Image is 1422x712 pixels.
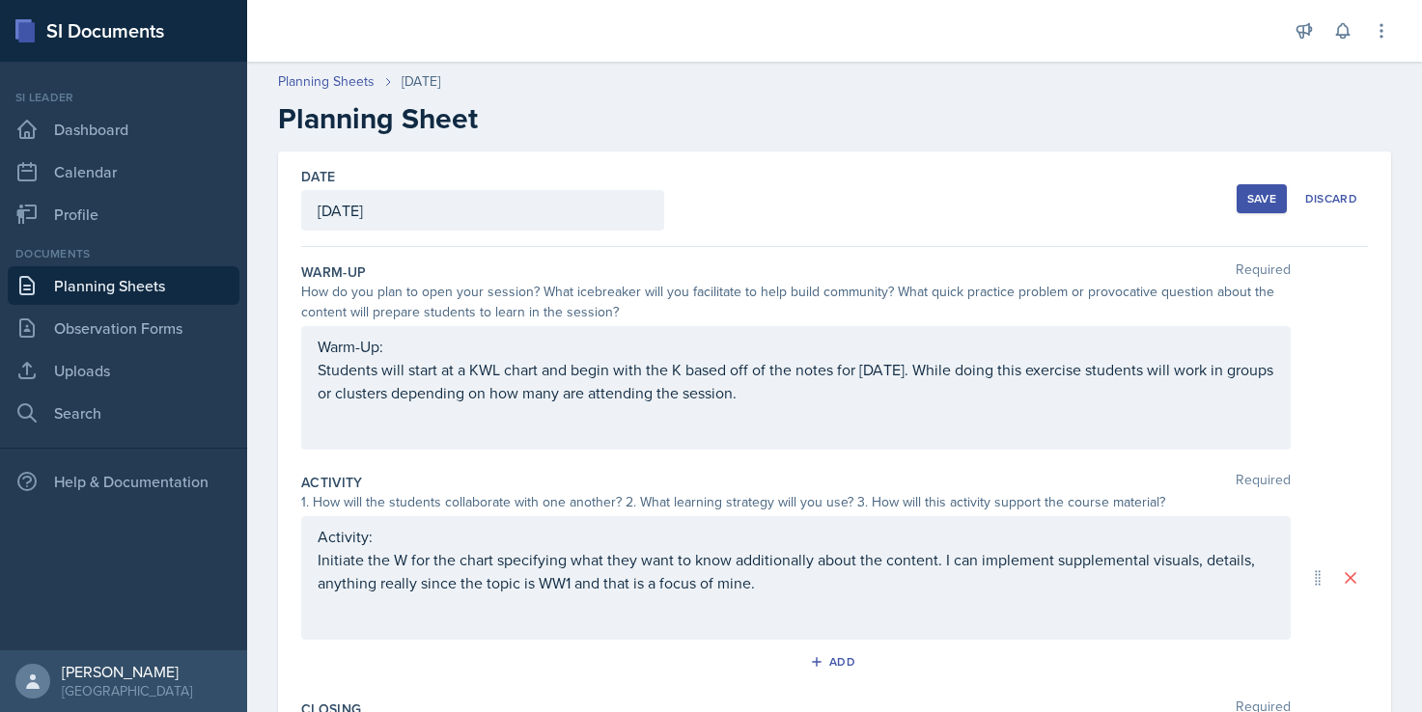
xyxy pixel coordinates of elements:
[8,89,239,106] div: Si leader
[8,351,239,390] a: Uploads
[301,282,1291,322] div: How do you plan to open your session? What icebreaker will you facilitate to help build community...
[301,262,366,282] label: Warm-Up
[8,110,239,149] a: Dashboard
[8,266,239,305] a: Planning Sheets
[8,462,239,501] div: Help & Documentation
[803,647,866,676] button: Add
[301,167,335,186] label: Date
[402,71,440,92] div: [DATE]
[1236,262,1291,282] span: Required
[278,71,375,92] a: Planning Sheets
[814,654,855,670] div: Add
[1305,191,1357,206] div: Discard
[62,681,192,700] div: [GEOGRAPHIC_DATA]
[1247,191,1276,206] div: Save
[8,394,239,432] a: Search
[62,662,192,681] div: [PERSON_NAME]
[8,195,239,233] a: Profile
[301,492,1291,512] div: 1. How will the students collaborate with one another? 2. What learning strategy will you use? 3....
[318,548,1274,594] p: Initiate the W for the chart specifying what they want to know additionally about the content. I ...
[301,473,363,492] label: Activity
[8,152,239,191] a: Calendar
[318,335,1274,358] p: Warm-Up:
[8,309,239,347] a: Observation Forms
[1237,184,1287,213] button: Save
[278,101,1391,136] h2: Planning Sheet
[1295,184,1368,213] button: Discard
[318,358,1274,404] p: Students will start at a KWL chart and begin with the K based off of the notes for [DATE]. While ...
[318,525,1274,548] p: Activity:
[8,245,239,262] div: Documents
[1236,473,1291,492] span: Required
